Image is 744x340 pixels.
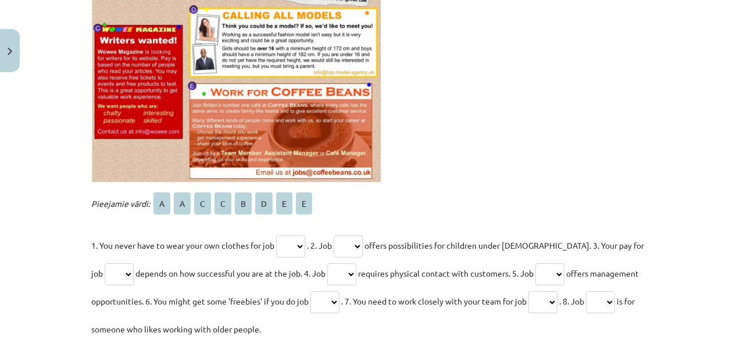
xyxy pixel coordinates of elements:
span: . 7. You need to work closely with your team for job [341,296,527,306]
span: depends on how successful you are at the job. 4. Job [135,268,325,278]
span: offers management opportunities. 6. You might get some 'freebies' if you do job [91,268,639,306]
span: requires physical contact with customers. 5. Job [358,268,534,278]
span: offers possibilities for children under [DEMOGRAPHIC_DATA]. 3. Your pay for job [91,240,644,278]
span: is for someone who likes working with older people. [91,296,635,334]
span: . 2. Job [307,240,332,250]
span: A [153,192,170,214]
span: D [255,192,273,214]
span: C [194,192,211,214]
span: B [235,192,252,214]
span: Pieejamie vārdi: [91,198,150,209]
span: C [214,192,231,214]
span: A [174,192,191,214]
span: . 8. Job [559,296,584,306]
span: E [296,192,312,214]
span: E [276,192,292,214]
span: 1. You never have to wear your own clothes for job [91,240,274,250]
img: icon-close-lesson-0947bae3869378f0d4975bcd49f059093ad1ed9edebbc8119c70593378902aed.svg [8,48,12,55]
